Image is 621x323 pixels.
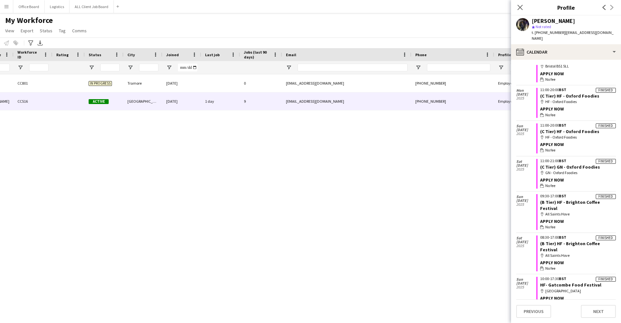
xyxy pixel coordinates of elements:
div: All Saints Hove [540,253,616,258]
div: [EMAIL_ADDRESS][DOMAIN_NAME] [282,92,411,110]
div: CC801 [14,74,52,92]
div: APPLY NOW [540,295,616,301]
span: Sat [516,160,536,163]
button: Next [581,305,616,318]
div: CC516 [14,92,52,110]
div: Employed Crew [494,74,536,92]
span: BST [559,123,566,128]
a: View [3,26,17,35]
a: (B Tier) HF - Brighton Coffee Festival [540,199,600,211]
button: Open Filter Menu [498,65,504,70]
span: Not rated [536,24,551,29]
span: [DATE] [516,92,536,96]
app-action-btn: Export XLSX [36,39,44,47]
span: Joined [166,52,179,57]
button: Open Filter Menu [89,65,94,70]
input: Phone Filter Input [427,64,490,71]
button: Previous [516,305,551,318]
span: 2025 [516,96,536,100]
div: APPLY NOW [540,106,616,112]
span: [DATE] [516,281,536,285]
span: 2025 [516,285,536,289]
a: Export [18,26,36,35]
span: Sat [516,236,536,240]
span: Tag [59,28,66,34]
span: Phone [415,52,427,57]
span: No fee [545,77,555,82]
span: Sun [516,195,536,199]
div: 11:00-20:00 [540,88,616,92]
span: Comms [72,28,87,34]
div: Finished [596,159,616,164]
a: Tag [56,26,68,35]
span: 2025 [516,203,536,206]
app-action-btn: Advanced filters [27,39,35,47]
span: Last job [205,52,220,57]
span: BST [559,193,566,198]
span: Email [286,52,296,57]
span: Sun [516,277,536,281]
div: Finished [596,235,616,240]
div: 1 day [201,92,240,110]
div: 9 [240,92,282,110]
span: No fee [545,147,555,153]
span: | [EMAIL_ADDRESS][DOMAIN_NAME] [532,30,614,41]
div: Finished [596,277,616,282]
div: Finished [596,194,616,199]
div: [EMAIL_ADDRESS][DOMAIN_NAME] [282,74,411,92]
div: Employed Crew [494,92,536,110]
a: Status [37,26,55,35]
span: [DATE] [516,128,536,132]
div: Finished [596,88,616,93]
div: APPLY NOW [540,260,616,266]
span: BST [559,87,566,92]
a: HF- Gatcombe Food Festival [540,282,601,288]
button: Logistics [45,0,70,13]
div: 0 [240,74,282,92]
span: Rating [56,52,69,57]
div: 09:30-17:00 [540,194,616,198]
span: 2025 [516,167,536,171]
div: 11:00-21:00 [540,159,616,163]
a: Comms [70,26,89,35]
span: t. [PHONE_NUMBER] [532,30,565,35]
div: 11:00-20:00 [540,123,616,127]
div: HF - Oxford Foodies [540,134,616,140]
span: 2025 [516,244,536,248]
span: Export [21,28,33,34]
button: Open Filter Menu [127,65,133,70]
span: City [127,52,135,57]
span: No fee [545,183,555,189]
a: (C Tier) HF - Oxford Foodies [540,129,599,134]
span: Mon [516,89,536,92]
span: BST [559,276,566,281]
button: Open Filter Menu [166,65,172,70]
div: HF - Oxford Foodies [540,99,616,105]
span: [DATE] [516,240,536,244]
span: Status [89,52,101,57]
button: Open Filter Menu [286,65,292,70]
span: Jobs (last 90 days) [244,50,270,59]
a: (C Tier) HF - Oxford Foodies [540,93,599,99]
div: [PERSON_NAME] [532,18,575,24]
span: Status [40,28,52,34]
button: Open Filter Menu [17,65,23,70]
span: [DATE] [516,163,536,167]
input: Workforce ID Filter Input [29,64,49,71]
div: [PHONE_NUMBER] [411,92,494,110]
div: Finished [596,123,616,128]
input: Joined Filter Input [178,64,197,71]
button: Office Board [13,0,45,13]
div: 08:30-17:00 [540,235,616,239]
span: BST [559,235,566,240]
div: GN - Oxford Foodies [540,170,616,176]
div: [PHONE_NUMBER] [411,74,494,92]
span: No fee [545,112,555,118]
div: [GEOGRAPHIC_DATA] [540,288,616,294]
div: All Saints Hove [540,211,616,217]
div: Tramore [124,74,162,92]
span: 2025 [516,132,536,136]
span: No fee [545,224,555,230]
input: Profile Filter Input [510,64,532,71]
input: Email Filter Input [298,64,408,71]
